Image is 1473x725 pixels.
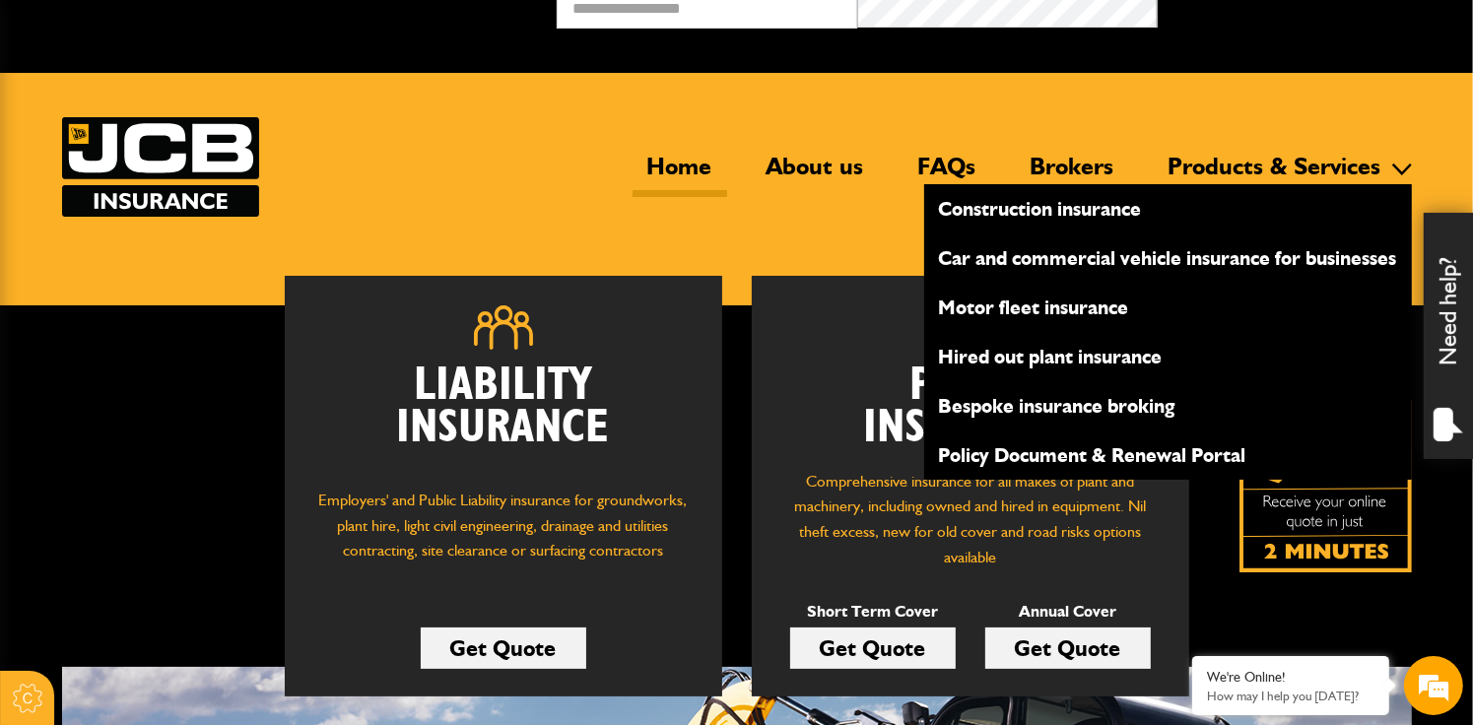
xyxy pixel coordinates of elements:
p: Comprehensive insurance for all makes of plant and machinery, including owned and hired in equipm... [781,469,1160,569]
div: We're Online! [1207,669,1374,686]
p: Short Term Cover [790,599,956,625]
a: Home [633,152,727,197]
input: Enter your phone number [26,298,360,342]
input: Enter your email address [26,240,360,284]
h2: Plant Insurance [781,364,1160,449]
a: Hired out plant insurance [924,340,1412,373]
div: Chat with us now [102,110,331,136]
a: About us [752,152,879,197]
a: Bespoke insurance broking [924,389,1412,423]
a: Products & Services [1154,152,1396,197]
em: Start Chat [268,570,358,597]
a: JCB Insurance Services [62,117,259,217]
img: JCB Insurance Services logo [62,117,259,217]
p: How may I help you today? [1207,689,1374,703]
div: Minimize live chat window [323,10,370,57]
textarea: Type your message and hit 'Enter' [26,357,360,553]
a: Get Quote [790,627,956,669]
p: Annual Cover [985,599,1151,625]
a: Get Quote [421,627,586,669]
a: FAQs [904,152,991,197]
div: Need help? [1424,213,1473,459]
img: d_20077148190_company_1631870298795_20077148190 [33,109,83,137]
a: Get Quote [985,627,1151,669]
input: Enter your last name [26,182,360,226]
a: Construction insurance [924,192,1412,226]
a: Car and commercial vehicle insurance for businesses [924,241,1412,275]
a: Brokers [1016,152,1129,197]
a: Get your insurance quote isn just 2-minutes [1239,400,1412,572]
h2: Liability Insurance [314,364,693,469]
a: Motor fleet insurance [924,291,1412,324]
img: Quick Quote [1239,400,1412,572]
a: Policy Document & Renewal Portal [924,438,1412,472]
p: Employers' and Public Liability insurance for groundworks, plant hire, light civil engineering, d... [314,488,693,582]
